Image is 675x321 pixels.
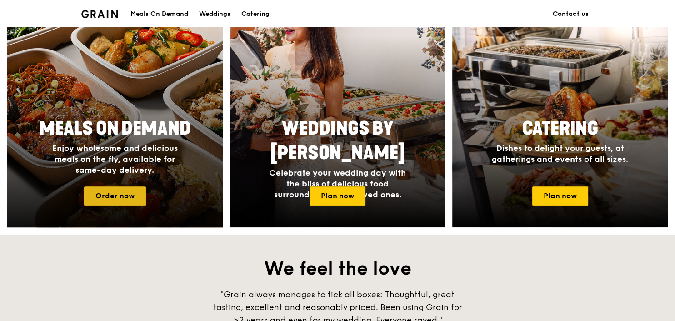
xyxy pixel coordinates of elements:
[130,0,188,28] div: Meals On Demand
[269,168,406,200] span: Celebrate your wedding day with the bliss of delicious food surrounded by your loved ones.
[270,118,405,164] span: Weddings by [PERSON_NAME]
[492,143,628,164] span: Dishes to delight your guests, at gatherings and events of all sizes.
[532,186,588,206] a: Plan now
[522,118,598,140] span: Catering
[194,0,236,28] a: Weddings
[39,118,191,140] span: Meals On Demand
[547,0,594,28] a: Contact us
[52,143,178,175] span: Enjoy wholesome and delicious meals on the fly, available for same-day delivery.
[84,186,146,206] a: Order now
[241,0,270,28] div: Catering
[199,0,230,28] div: Weddings
[310,186,365,206] a: Plan now
[81,10,118,18] img: Grain
[236,0,275,28] a: Catering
